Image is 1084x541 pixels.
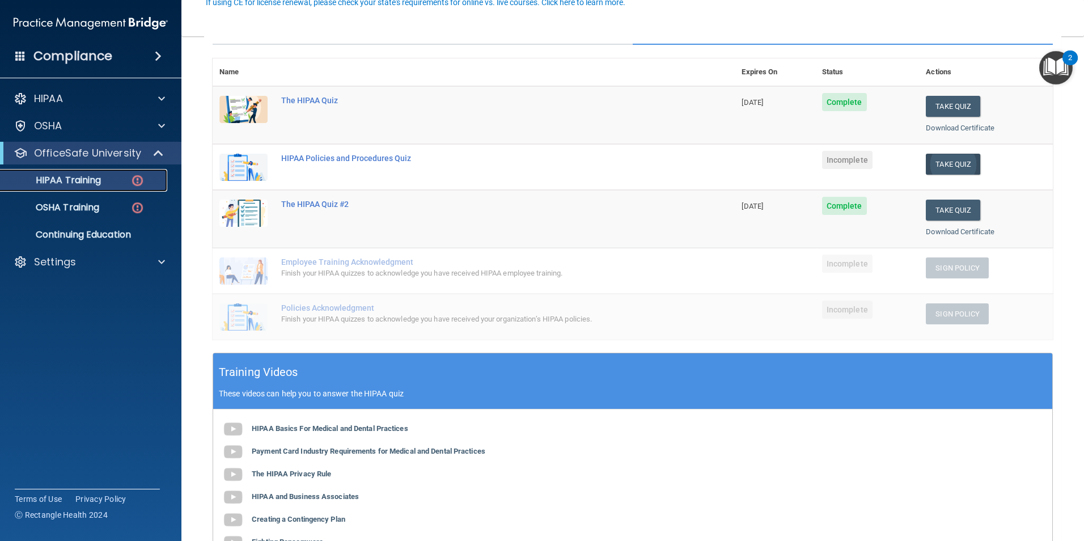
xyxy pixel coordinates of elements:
[815,58,920,86] th: Status
[252,515,345,523] b: Creating a Contingency Plan
[735,58,815,86] th: Expires On
[281,154,678,163] div: HIPAA Policies and Procedures Quiz
[33,48,112,64] h4: Compliance
[14,146,164,160] a: OfficeSafe University
[822,301,873,319] span: Incomplete
[222,509,244,531] img: gray_youtube_icon.38fcd6cc.png
[742,202,763,210] span: [DATE]
[281,303,678,312] div: Policies Acknowledgment
[219,389,1047,398] p: These videos can help you to answer the HIPAA quiz
[926,124,994,132] a: Download Certificate
[7,229,162,240] p: Continuing Education
[822,197,867,215] span: Complete
[926,200,980,221] button: Take Quiz
[822,255,873,273] span: Incomplete
[219,362,298,382] h5: Training Videos
[926,154,980,175] button: Take Quiz
[34,92,63,105] p: HIPAA
[15,493,62,505] a: Terms of Use
[281,312,678,326] div: Finish your HIPAA quizzes to acknowledge you have received your organization’s HIPAA policies.
[888,460,1070,506] iframe: Drift Widget Chat Controller
[281,267,678,280] div: Finish your HIPAA quizzes to acknowledge you have received HIPAA employee training.
[14,255,165,269] a: Settings
[34,146,141,160] p: OfficeSafe University
[222,486,244,509] img: gray_youtube_icon.38fcd6cc.png
[926,303,989,324] button: Sign Policy
[15,509,108,521] span: Ⓒ Rectangle Health 2024
[252,470,331,478] b: The HIPAA Privacy Rule
[1039,51,1073,84] button: Open Resource Center, 2 new notifications
[281,257,678,267] div: Employee Training Acknowledgment
[14,92,165,105] a: HIPAA
[742,98,763,107] span: [DATE]
[281,96,678,105] div: The HIPAA Quiz
[222,418,244,441] img: gray_youtube_icon.38fcd6cc.png
[34,119,62,133] p: OSHA
[926,96,980,117] button: Take Quiz
[75,493,126,505] a: Privacy Policy
[130,174,145,188] img: danger-circle.6113f641.png
[130,201,145,215] img: danger-circle.6113f641.png
[14,12,168,35] img: PMB logo
[822,93,867,111] span: Complete
[34,255,76,269] p: Settings
[252,447,485,455] b: Payment Card Industry Requirements for Medical and Dental Practices
[926,227,994,236] a: Download Certificate
[822,151,873,169] span: Incomplete
[14,119,165,133] a: OSHA
[222,441,244,463] img: gray_youtube_icon.38fcd6cc.png
[919,58,1053,86] th: Actions
[252,492,359,501] b: HIPAA and Business Associates
[213,58,274,86] th: Name
[7,175,101,186] p: HIPAA Training
[7,202,99,213] p: OSHA Training
[252,424,408,433] b: HIPAA Basics For Medical and Dental Practices
[1068,58,1072,73] div: 2
[926,257,989,278] button: Sign Policy
[281,200,678,209] div: The HIPAA Quiz #2
[222,463,244,486] img: gray_youtube_icon.38fcd6cc.png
